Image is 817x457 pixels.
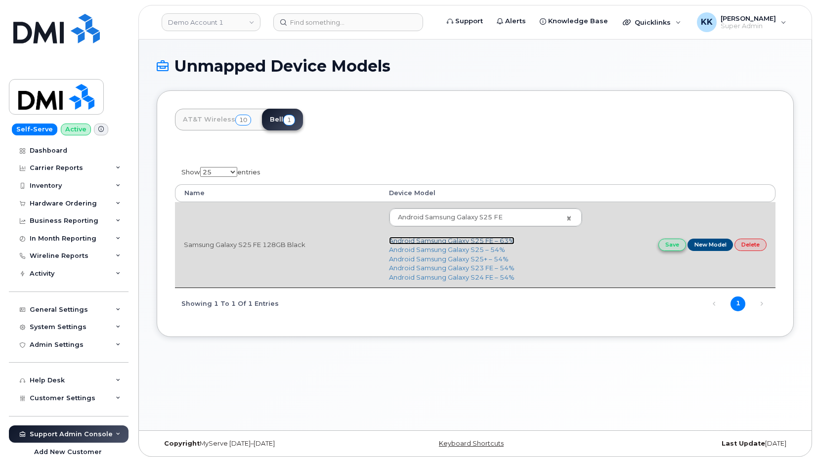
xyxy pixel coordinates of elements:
th: Device Model: activate to sort column ascending [380,184,591,202]
strong: Copyright [164,440,200,447]
a: Delete [734,239,767,251]
div: Showing 1 to 1 of 1 entries [175,294,279,311]
div: [DATE] [581,440,794,448]
a: Android Samsung Galaxy S25 FE – 63% [389,237,515,245]
span: Android Samsung Galaxy S25 FE [392,213,503,222]
a: Android Samsung Galaxy S24 FE – 54% [389,273,515,281]
strong: Last Update [722,440,765,447]
div: MyServe [DATE]–[DATE] [157,440,369,448]
a: Bell1 [262,109,303,130]
th: Name: activate to sort column ascending [175,184,380,202]
a: Android Samsung Galaxy S23 FE – 54% [389,264,515,272]
th: : activate to sort column ascending [591,184,775,202]
h1: Unmapped Device Models [157,57,794,75]
a: Android Samsung Galaxy S25+ – 54% [389,255,509,263]
a: Android Samsung Galaxy S25 – 54% [389,246,505,253]
a: Android Samsung Galaxy S25 FE [389,208,582,226]
label: Show entries [175,161,260,180]
a: AT&T Wireless10 [175,109,259,130]
a: Save [658,239,686,251]
a: Previous [707,296,722,311]
span: 1 [283,115,295,125]
select: Showentries [200,167,237,177]
a: New Model [688,239,733,251]
a: Next [754,296,769,311]
span: 10 [235,115,251,125]
a: 1 [731,296,745,311]
td: Samsung Galaxy S25 FE 128GB Black [175,202,380,288]
a: Keyboard Shortcuts [439,440,504,447]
